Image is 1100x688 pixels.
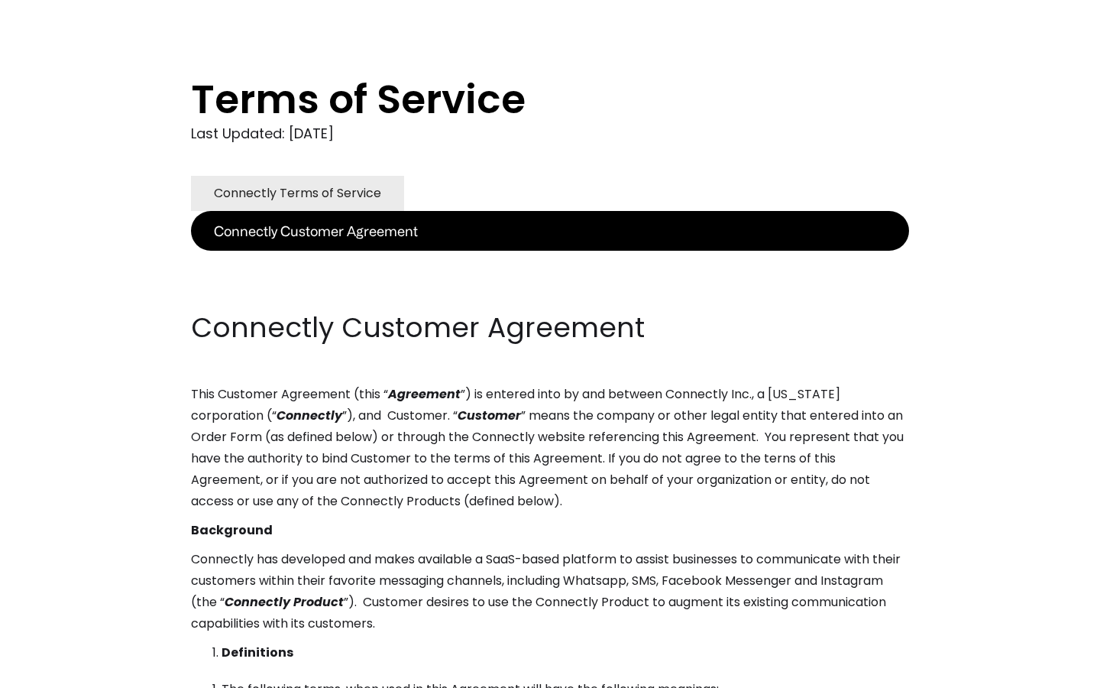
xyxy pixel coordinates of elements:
[191,521,273,539] strong: Background
[191,549,909,634] p: Connectly has developed and makes available a SaaS-based platform to assist businesses to communi...
[15,660,92,683] aside: Language selected: English
[225,593,344,611] em: Connectly Product
[191,384,909,512] p: This Customer Agreement (this “ ”) is entered into by and between Connectly Inc., a [US_STATE] co...
[277,407,342,424] em: Connectly
[191,309,909,347] h2: Connectly Customer Agreement
[191,76,848,122] h1: Terms of Service
[458,407,521,424] em: Customer
[191,251,909,272] p: ‍
[222,644,293,661] strong: Definitions
[388,385,461,403] em: Agreement
[191,122,909,145] div: Last Updated: [DATE]
[191,280,909,301] p: ‍
[214,220,418,242] div: Connectly Customer Agreement
[31,661,92,683] ul: Language list
[214,183,381,204] div: Connectly Terms of Service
